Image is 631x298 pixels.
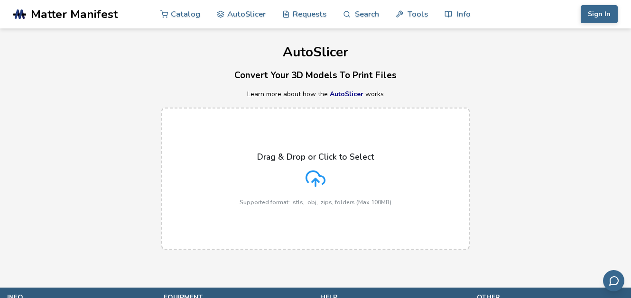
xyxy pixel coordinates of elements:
[240,199,391,206] p: Supported format: .stls, .obj, .zips, folders (Max 100MB)
[31,8,118,21] span: Matter Manifest
[330,90,363,99] a: AutoSlicer
[581,5,618,23] button: Sign In
[603,270,624,291] button: Send feedback via email
[257,152,374,162] p: Drag & Drop or Click to Select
